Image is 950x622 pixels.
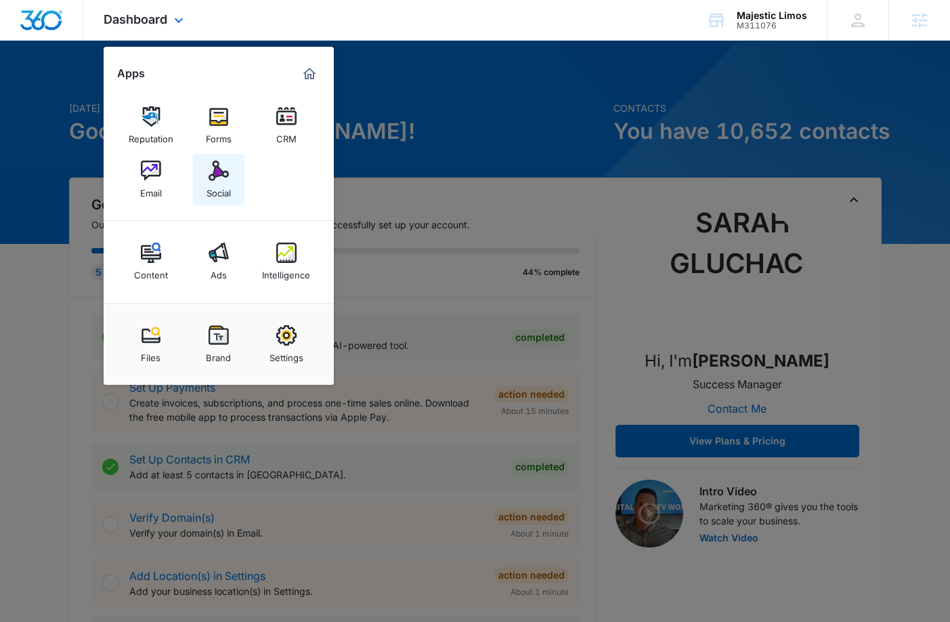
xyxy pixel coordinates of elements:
[206,127,232,144] div: Forms
[193,100,244,151] a: Forms
[125,154,177,205] a: Email
[211,263,227,281] div: Ads
[125,100,177,151] a: Reputation
[207,181,231,199] div: Social
[193,236,244,287] a: Ads
[261,100,312,151] a: CRM
[261,236,312,287] a: Intelligence
[141,346,160,363] div: Files
[104,12,167,26] span: Dashboard
[206,346,231,363] div: Brand
[261,318,312,370] a: Settings
[117,67,145,80] h2: Apps
[262,263,310,281] div: Intelligence
[193,154,244,205] a: Social
[737,10,807,21] div: account name
[276,127,297,144] div: CRM
[299,63,320,85] a: Marketing 360® Dashboard
[129,127,173,144] div: Reputation
[737,21,807,30] div: account id
[125,318,177,370] a: Files
[193,318,244,370] a: Brand
[269,346,303,363] div: Settings
[125,236,177,287] a: Content
[140,181,162,199] div: Email
[134,263,168,281] div: Content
